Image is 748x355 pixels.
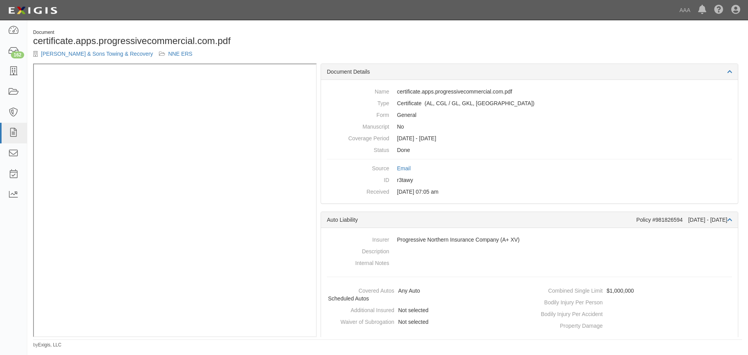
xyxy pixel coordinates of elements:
[41,51,153,57] a: [PERSON_NAME] & Sons Towing & Recovery
[533,285,735,297] dd: $1,000,000
[327,186,389,196] dt: Received
[533,308,603,318] dt: Bodily Injury Per Accident
[327,257,389,267] dt: Internal Notes
[327,97,732,109] dd: Auto Liability Commercial General Liability / Garage Liability Garage Keepers Liability On-Hook
[636,216,732,224] div: Policy #981826594 [DATE] - [DATE]
[327,121,732,132] dd: No
[327,86,732,97] dd: certificate.apps.progressivecommercial.com.pdf
[327,174,389,184] dt: ID
[324,304,526,316] dd: Not selected
[33,64,317,337] iframe: To enrich screen reader interactions, please activate Accessibility in Grammarly extension settings
[327,132,732,144] dd: [DATE] - [DATE]
[327,245,389,255] dt: Description
[327,121,389,131] dt: Manuscript
[533,297,603,306] dt: Bodily Injury Per Person
[327,162,389,172] dt: Source
[327,216,636,224] div: Auto Liability
[33,342,62,348] small: by
[533,285,603,295] dt: Combined Single Limit
[327,234,732,245] dd: Progressive Northern Insurance Company (A+ XV)
[327,132,389,142] dt: Coverage Period
[327,86,389,95] dt: Name
[38,342,62,348] a: Exigis, LLC
[327,109,732,121] dd: General
[33,29,382,36] div: Document
[324,285,526,304] dd: Any Auto, Scheduled Autos
[324,285,394,295] dt: Covered Autos
[327,97,389,107] dt: Type
[11,51,24,58] div: 162
[327,109,389,119] dt: Form
[324,316,526,328] dd: Not selected
[33,36,382,46] h1: certificate.apps.progressivecommercial.com.pdf
[676,2,694,18] a: AAA
[533,320,603,330] dt: Property Damage
[327,186,732,198] dd: [DATE] 07:05 am
[327,174,732,186] dd: r3tawy
[321,64,738,80] div: Document Details
[714,5,723,15] i: Help Center - Complianz
[6,4,60,18] img: logo-5460c22ac91f19d4615b14bd174203de0afe785f0fc80cf4dbbc73dc1793850b.png
[397,165,411,171] a: Email
[168,51,192,57] a: NNE ERS
[324,316,394,326] dt: Waiver of Subrogation
[327,234,389,244] dt: Insurer
[327,144,732,156] dd: Done
[324,304,394,314] dt: Additional Insured
[327,144,389,154] dt: Status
